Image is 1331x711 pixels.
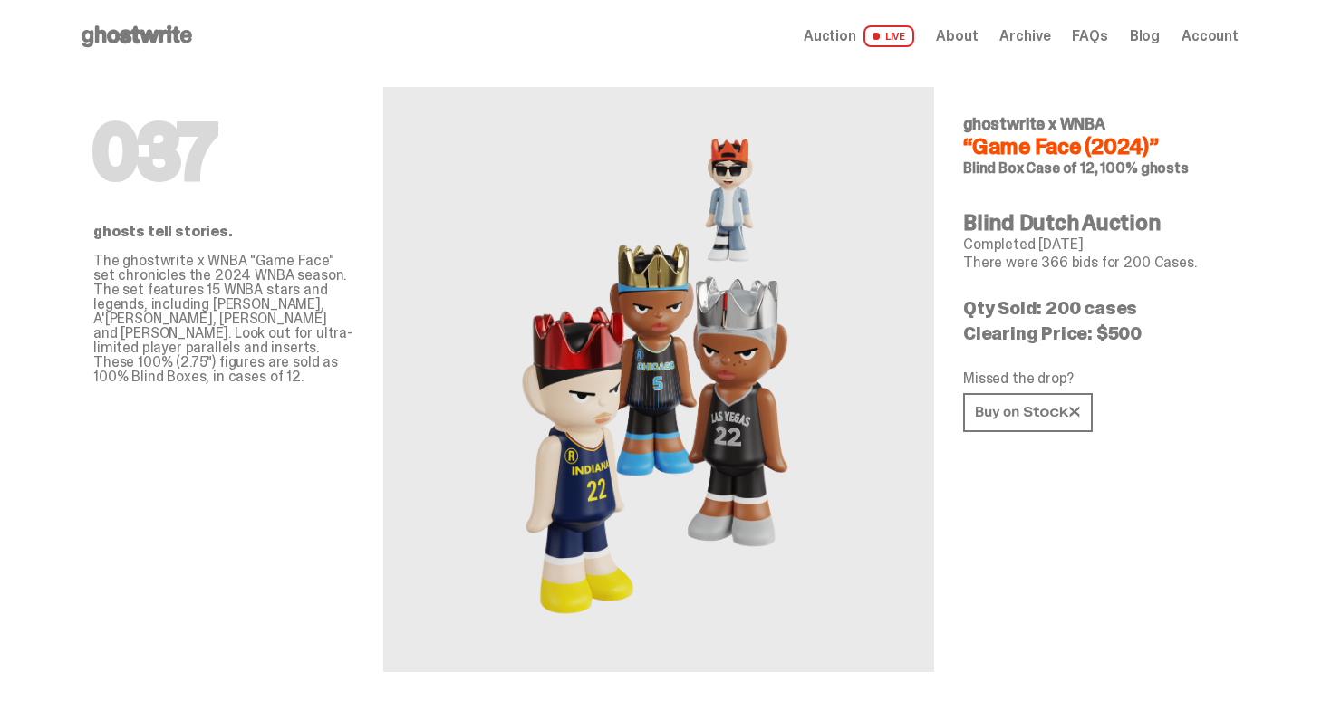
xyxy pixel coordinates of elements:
[963,212,1224,234] h4: Blind Dutch Auction
[963,136,1224,158] h4: “Game Face (2024)”
[804,25,914,47] a: Auction LIVE
[963,237,1224,252] p: Completed [DATE]
[963,371,1224,386] p: Missed the drop?
[963,159,1024,178] span: Blind Box
[963,324,1224,342] p: Clearing Price: $500
[863,25,915,47] span: LIVE
[93,116,354,188] h1: 037
[93,254,354,384] p: The ghostwrite x WNBA "Game Face" set chronicles the 2024 WNBA season. The set features 15 WNBA s...
[999,29,1050,43] a: Archive
[93,225,354,239] p: ghosts tell stories.
[963,113,1105,135] span: ghostwrite x WNBA
[936,29,978,43] a: About
[963,299,1224,317] p: Qty Sold: 200 cases
[1026,159,1188,178] span: Case of 12, 100% ghosts
[963,255,1224,270] p: There were 366 bids for 200 Cases.
[1182,29,1239,43] a: Account
[518,130,798,629] img: WNBA&ldquo;Game Face (2024)&rdquo;
[1072,29,1107,43] a: FAQs
[804,29,856,43] span: Auction
[1130,29,1160,43] a: Blog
